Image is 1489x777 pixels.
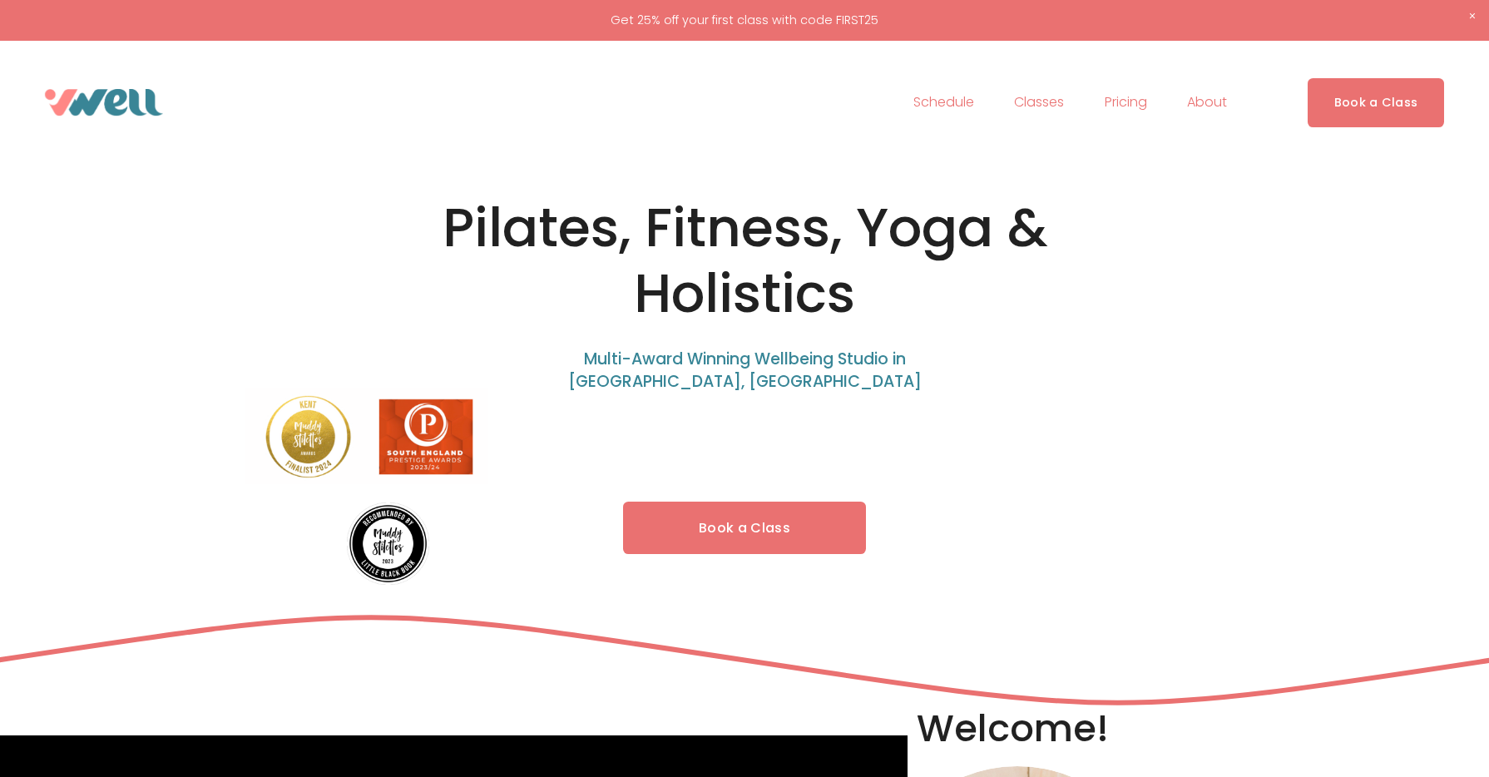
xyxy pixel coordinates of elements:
[1014,89,1064,116] a: folder dropdown
[1014,91,1064,115] span: Classes
[371,195,1117,327] h1: Pilates, Fitness, Yoga & Holistics
[45,89,163,116] img: VWell
[1105,89,1147,116] a: Pricing
[913,89,974,116] a: Schedule
[1187,89,1227,116] a: folder dropdown
[623,502,866,554] a: Book a Class
[1187,91,1227,115] span: About
[1308,78,1445,127] a: Book a Class
[568,348,922,393] span: Multi-Award Winning Wellbeing Studio in [GEOGRAPHIC_DATA], [GEOGRAPHIC_DATA]
[917,705,1117,753] h2: Welcome!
